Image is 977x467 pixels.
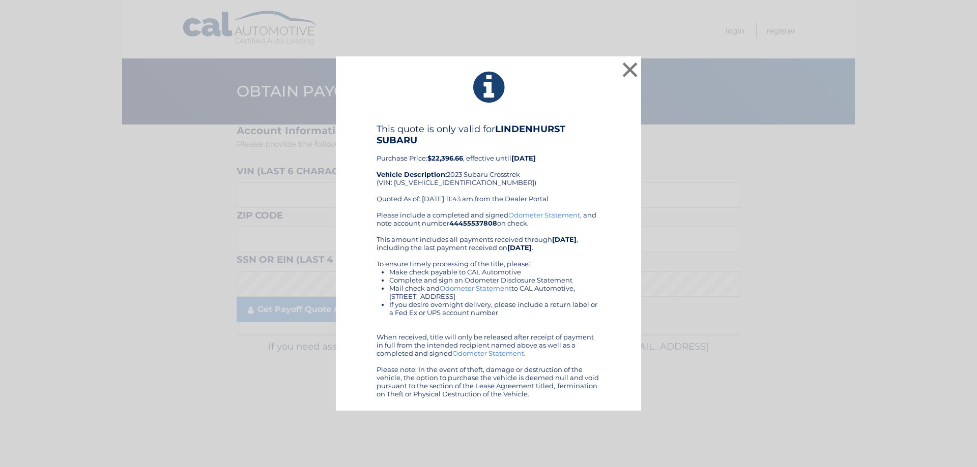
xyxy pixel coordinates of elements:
a: Odometer Statement [452,349,524,357]
strong: Vehicle Description: [377,170,447,178]
h4: This quote is only valid for [377,123,600,146]
a: Odometer Statement [508,211,580,219]
div: Purchase Price: , effective until 2023 Subaru Crosstrek (VIN: [US_VEHICLE_IDENTIFICATION_NUMBER])... [377,123,600,211]
b: [DATE] [552,235,577,243]
b: 44455537808 [449,219,497,227]
li: Complete and sign an Odometer Disclosure Statement [389,276,600,284]
li: Make check payable to CAL Automotive [389,268,600,276]
b: [DATE] [511,154,536,162]
div: Please include a completed and signed , and note account number on check. This amount includes al... [377,211,600,398]
b: LINDENHURST SUBARU [377,123,565,146]
b: $22,396.66 [427,154,463,162]
a: Odometer Statement [440,284,511,292]
li: If you desire overnight delivery, please include a return label or a Fed Ex or UPS account number. [389,300,600,317]
li: Mail check and to CAL Automotive, [STREET_ADDRESS] [389,284,600,300]
b: [DATE] [507,243,532,252]
button: × [620,59,640,80]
